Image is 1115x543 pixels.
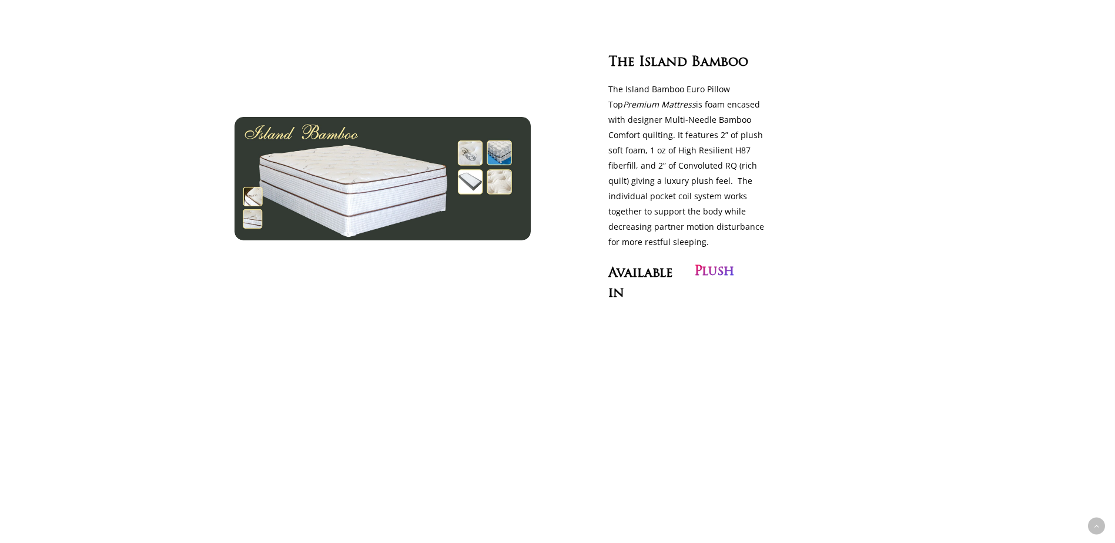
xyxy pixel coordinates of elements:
span: The [608,55,635,71]
h3: Plush [694,262,734,282]
span: Island [639,55,687,71]
em: Premium Mattress [623,99,696,110]
p: The Island Bamboo Euro Pillow Top is foam encased with designer Multi-Needle Bamboo Comfort quilt... [608,82,774,250]
span: Available [608,266,673,281]
span: in [608,286,624,301]
h3: Available in [608,262,690,302]
a: Back to top [1088,518,1105,535]
span: Bamboo [691,55,748,71]
h3: The Island Bamboo [608,51,793,71]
